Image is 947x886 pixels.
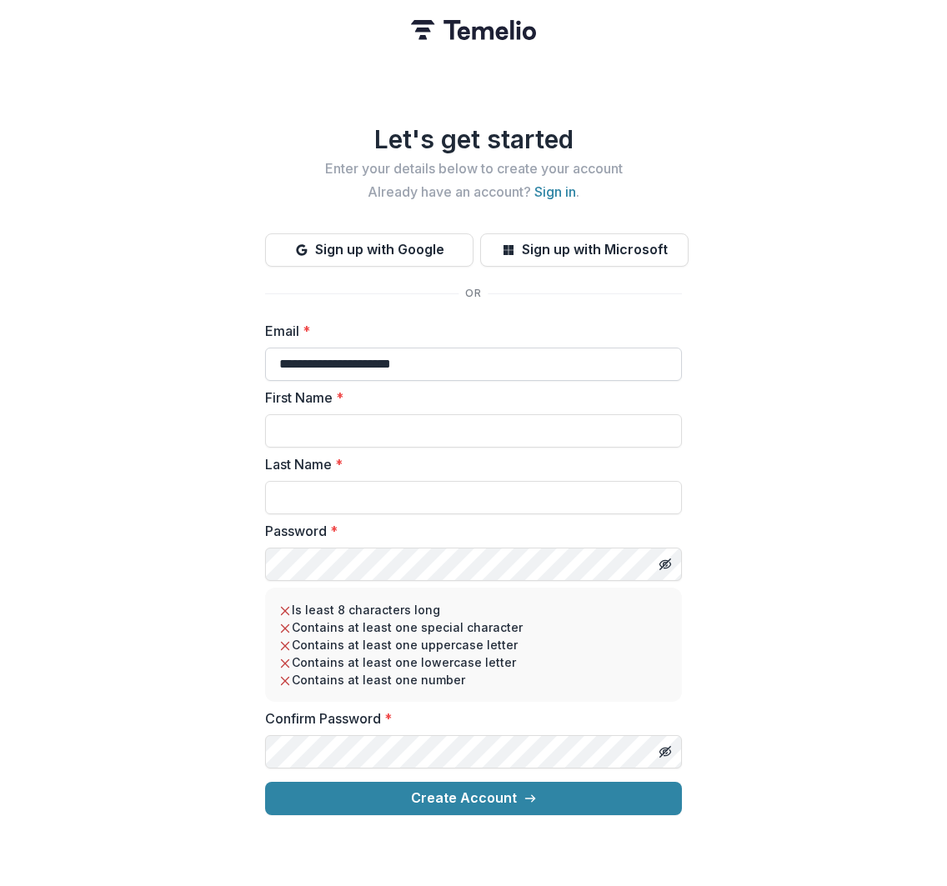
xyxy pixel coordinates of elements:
[265,454,672,474] label: Last Name
[534,183,576,200] a: Sign in
[278,653,669,671] li: Contains at least one lowercase letter
[480,233,689,267] button: Sign up with Microsoft
[265,782,682,815] button: Create Account
[265,161,682,177] h2: Enter your details below to create your account
[652,738,679,765] button: Toggle password visibility
[278,636,669,653] li: Contains at least one uppercase letter
[265,233,473,267] button: Sign up with Google
[265,708,672,728] label: Confirm Password
[278,618,669,636] li: Contains at least one special character
[652,551,679,578] button: Toggle password visibility
[265,124,682,154] h1: Let's get started
[278,671,669,688] li: Contains at least one number
[278,601,669,618] li: Is least 8 characters long
[265,184,682,200] h2: Already have an account? .
[265,521,672,541] label: Password
[411,20,536,40] img: Temelio
[265,388,672,408] label: First Name
[265,321,672,341] label: Email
